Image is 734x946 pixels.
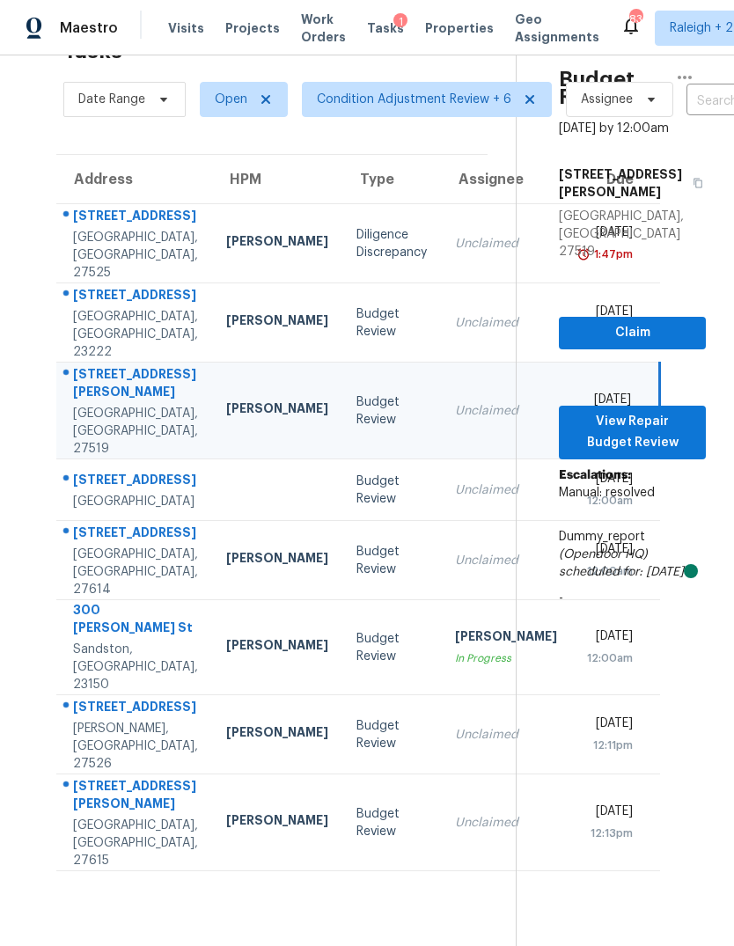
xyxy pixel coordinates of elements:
[559,120,669,137] div: [DATE] by 12:00am
[455,314,557,332] div: Unclaimed
[78,91,145,108] span: Date Range
[73,207,198,229] div: [STREET_ADDRESS]
[573,411,692,454] span: View Repair Budget Review
[73,698,198,720] div: [STREET_ADDRESS]
[367,22,404,34] span: Tasks
[670,19,733,37] span: Raleigh + 2
[301,11,346,46] span: Work Orders
[73,524,198,546] div: [STREET_ADDRESS]
[455,481,557,499] div: Unclaimed
[393,13,407,31] div: 1
[356,543,427,578] div: Budget Review
[455,814,557,832] div: Unclaimed
[342,155,441,204] th: Type
[73,601,198,641] div: 300 [PERSON_NAME] St
[212,155,342,204] th: HPM
[73,777,198,817] div: [STREET_ADDRESS][PERSON_NAME]
[515,11,599,46] span: Geo Assignments
[559,548,648,561] i: (Opendoor HQ)
[226,232,328,254] div: [PERSON_NAME]
[573,322,692,344] span: Claim
[629,11,642,28] div: 83
[226,312,328,334] div: [PERSON_NAME]
[60,19,118,37] span: Maestro
[73,546,198,598] div: [GEOGRAPHIC_DATA], [GEOGRAPHIC_DATA], 27614
[73,817,198,869] div: [GEOGRAPHIC_DATA], [GEOGRAPHIC_DATA], 27615
[226,400,328,422] div: [PERSON_NAME]
[425,19,494,37] span: Properties
[73,493,198,510] div: [GEOGRAPHIC_DATA]
[226,636,328,658] div: [PERSON_NAME]
[559,469,631,481] b: Escalations:
[455,552,557,569] div: Unclaimed
[559,590,706,607] p: -
[455,726,557,744] div: Unclaimed
[226,811,328,833] div: [PERSON_NAME]
[559,317,706,349] button: Claim
[559,487,655,499] span: Manual: resolved
[73,365,198,405] div: [STREET_ADDRESS][PERSON_NAME]
[356,226,427,261] div: Diligence Discrepancy
[356,305,427,341] div: Budget Review
[455,402,557,420] div: Unclaimed
[581,91,633,108] span: Assignee
[559,208,706,260] div: [GEOGRAPHIC_DATA], [GEOGRAPHIC_DATA] 27519
[559,70,664,106] h2: Budget Review
[682,158,706,208] button: Copy Address
[559,165,682,201] h5: [STREET_ADDRESS][PERSON_NAME]
[356,630,427,665] div: Budget Review
[168,19,204,37] span: Visits
[356,717,427,752] div: Budget Review
[73,229,198,282] div: [GEOGRAPHIC_DATA], [GEOGRAPHIC_DATA], 27525
[559,406,706,459] button: View Repair Budget Review
[73,641,198,693] div: Sandston, [GEOGRAPHIC_DATA], 23150
[559,566,684,578] i: scheduled for: [DATE]
[317,91,511,108] span: Condition Adjustment Review + 6
[455,649,557,667] div: In Progress
[226,549,328,571] div: [PERSON_NAME]
[356,805,427,840] div: Budget Review
[455,235,557,253] div: Unclaimed
[356,473,427,508] div: Budget Review
[73,720,198,773] div: [PERSON_NAME], [GEOGRAPHIC_DATA], 27526
[455,627,557,649] div: [PERSON_NAME]
[215,91,247,108] span: Open
[73,286,198,308] div: [STREET_ADDRESS]
[56,155,212,204] th: Address
[226,723,328,745] div: [PERSON_NAME]
[356,393,427,429] div: Budget Review
[73,405,198,458] div: [GEOGRAPHIC_DATA], [GEOGRAPHIC_DATA], 27519
[225,19,280,37] span: Projects
[63,42,122,60] h2: Tasks
[73,308,198,361] div: [GEOGRAPHIC_DATA], [GEOGRAPHIC_DATA], 23222
[441,155,571,204] th: Assignee
[73,471,198,493] div: [STREET_ADDRESS]
[559,528,706,581] div: Dummy_report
